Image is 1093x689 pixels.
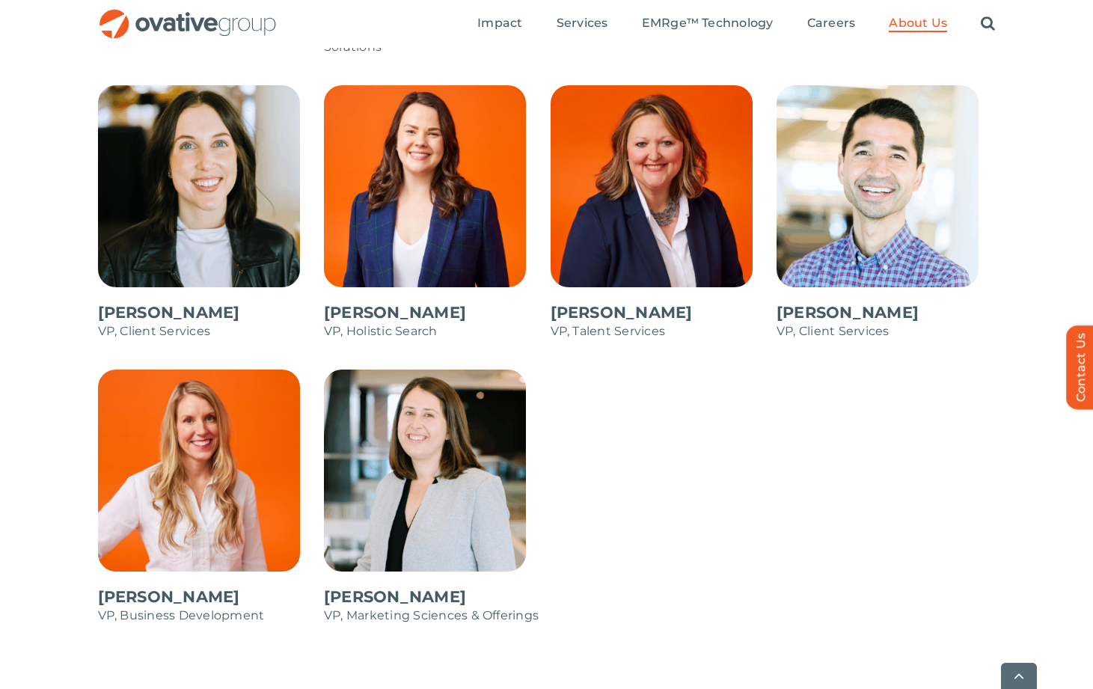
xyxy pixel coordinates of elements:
span: Impact [477,16,522,31]
span: Careers [807,16,856,31]
a: OG_Full_horizontal_RGB [98,7,278,22]
a: Careers [807,16,856,32]
span: About Us [889,16,947,31]
a: Services [557,16,608,32]
a: About Us [889,16,947,32]
a: EMRge™ Technology [642,16,774,32]
span: Services [557,16,608,31]
a: Search [981,16,995,32]
a: Impact [477,16,522,32]
span: EMRge™ Technology [642,16,774,31]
